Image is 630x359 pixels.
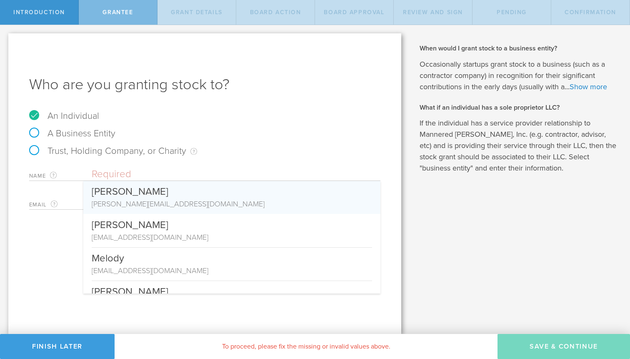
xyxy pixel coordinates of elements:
[497,9,527,16] span: Pending
[115,334,497,359] div: To proceed, please fix the missing or invalid values above.
[13,9,65,16] span: Introduction
[403,9,463,16] span: Review and Sign
[92,198,372,209] div: [PERSON_NAME][EMAIL_ADDRESS][DOMAIN_NAME]
[29,128,115,139] label: A Business Entity
[29,110,99,121] label: An Individual
[497,334,630,359] button: Save & Continue
[588,294,630,334] iframe: Chat Widget
[83,247,380,281] div: Melody [EMAIL_ADDRESS][DOMAIN_NAME]
[92,214,372,232] div: [PERSON_NAME]
[565,9,616,16] span: Confirmation
[250,9,301,16] span: Board Action
[29,171,92,181] label: Name
[83,281,380,314] div: [PERSON_NAME] [PERSON_NAME][EMAIL_ADDRESS][DOMAIN_NAME]
[420,59,617,93] p: Occasionally startups grant stock to a business (such as a contractor company) in recognition for...
[29,200,92,209] label: Email
[420,103,617,112] h2: What if an individual has a sole proprietor LLC?
[92,232,372,243] div: [EMAIL_ADDRESS][DOMAIN_NAME]
[92,265,372,276] div: [EMAIL_ADDRESS][DOMAIN_NAME]
[171,9,222,16] span: Grant Details
[83,214,380,247] div: [PERSON_NAME] [EMAIL_ADDRESS][DOMAIN_NAME]
[92,168,380,181] input: Required
[29,146,197,156] label: Trust, Holding Company, or Charity
[29,75,380,95] h1: Who are you granting stock to?
[92,181,372,198] div: [PERSON_NAME]
[570,82,607,91] a: Show more
[92,281,372,299] div: [PERSON_NAME]
[83,181,380,214] div: [PERSON_NAME] [PERSON_NAME][EMAIL_ADDRESS][DOMAIN_NAME]
[420,118,617,174] p: If the individual has a service provider relationship to Mannered [PERSON_NAME], Inc. (e.g. contr...
[92,247,372,265] div: Melody
[102,9,133,16] span: Grantee
[420,44,617,53] h2: When would I grant stock to a business entity?
[324,9,384,16] span: Board Approval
